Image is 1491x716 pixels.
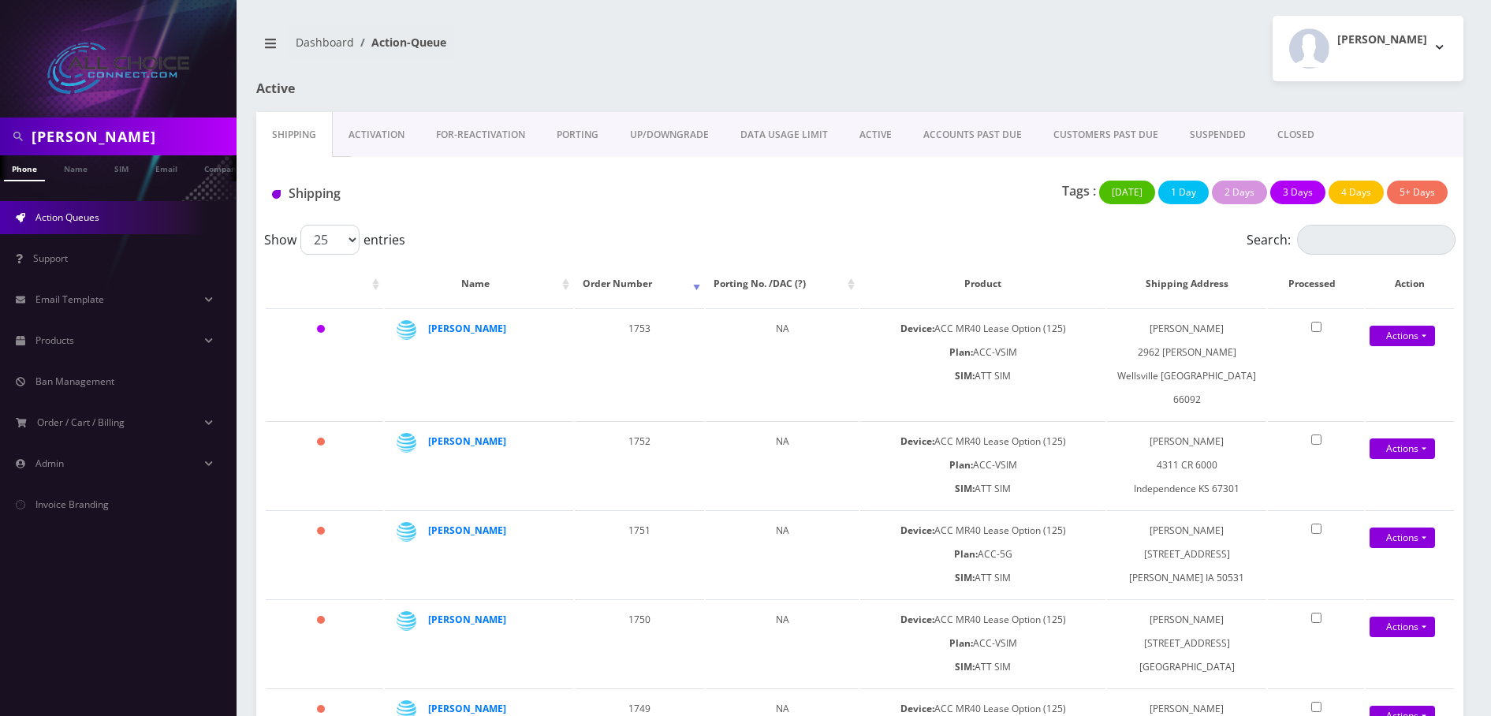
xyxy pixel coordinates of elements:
a: Actions [1370,326,1435,346]
b: Device: [900,434,934,448]
td: ACC MR40 Lease Option (125) ACC-VSIM ATT SIM [860,421,1105,509]
b: SIM: [955,482,975,495]
b: SIM: [955,571,975,584]
a: Company [196,155,249,180]
h1: Shipping [272,186,648,201]
a: CLOSED [1262,112,1330,158]
td: NA [706,599,859,687]
th: Name: activate to sort column ascending [385,261,573,307]
select: Showentries [300,225,360,255]
td: [PERSON_NAME] 4311 CR 6000 Independence KS 67301 [1107,421,1266,509]
td: 1753 [575,308,704,420]
td: [PERSON_NAME] [STREET_ADDRESS] [PERSON_NAME] IA 50531 [1107,510,1266,598]
button: [DATE] [1099,181,1155,204]
th: Order Number: activate to sort column ascending [575,261,704,307]
th: Processed: activate to sort column ascending [1268,261,1364,307]
span: Support [33,252,68,265]
span: Admin [35,457,64,470]
a: FOR-REActivation [420,112,541,158]
a: SUSPENDED [1174,112,1262,158]
span: Action Queues [35,211,99,224]
a: Email [147,155,185,180]
th: Shipping Address [1107,261,1266,307]
b: Device: [900,524,934,537]
a: Activation [333,112,420,158]
a: [PERSON_NAME] [428,613,506,626]
h1: Active [256,81,643,96]
span: Ban Management [35,375,114,388]
span: Email Template [35,293,104,306]
a: SIM [106,155,136,180]
b: Plan: [949,345,973,359]
a: [PERSON_NAME] [428,434,506,448]
li: Action-Queue [354,34,446,50]
td: 1750 [575,599,704,687]
a: Phone [4,155,45,181]
a: Actions [1370,617,1435,637]
h2: [PERSON_NAME] [1337,33,1427,47]
a: [PERSON_NAME] [428,702,506,715]
p: Tags : [1062,181,1096,200]
th: Product [860,261,1105,307]
a: ACTIVE [844,112,908,158]
a: Actions [1370,528,1435,548]
img: Shipping [272,190,281,199]
td: ACC MR40 Lease Option (125) ACC-VSIM ATT SIM [860,599,1105,687]
td: ACC MR40 Lease Option (125) ACC-5G ATT SIM [860,510,1105,598]
nav: breadcrumb [256,26,848,71]
td: NA [706,421,859,509]
b: Plan: [949,458,973,472]
button: 5+ Days [1387,181,1448,204]
button: 3 Days [1270,181,1325,204]
span: Order / Cart / Billing [37,416,125,429]
td: [PERSON_NAME] [STREET_ADDRESS] [GEOGRAPHIC_DATA] [1107,599,1266,687]
button: [PERSON_NAME] [1273,16,1463,81]
b: Device: [900,322,934,335]
td: 1751 [575,510,704,598]
span: Invoice Branding [35,498,109,511]
th: : activate to sort column ascending [266,261,383,307]
a: UP/DOWNGRADE [614,112,725,158]
a: PORTING [541,112,614,158]
td: ACC MR40 Lease Option (125) ACC-VSIM ATT SIM [860,308,1105,420]
a: Dashboard [296,35,354,50]
input: Search: [1297,225,1456,255]
a: ACCOUNTS PAST DUE [908,112,1038,158]
a: [PERSON_NAME] [428,524,506,537]
a: [PERSON_NAME] [428,322,506,335]
label: Show entries [264,225,405,255]
a: Name [56,155,95,180]
td: NA [706,510,859,598]
a: DATA USAGE LIMIT [725,112,844,158]
td: NA [706,308,859,420]
img: All Choice Connect [47,43,189,94]
b: Plan: [949,636,973,650]
b: Device: [900,613,934,626]
b: SIM: [955,660,975,673]
th: Action [1366,261,1454,307]
td: 1752 [575,421,704,509]
a: Actions [1370,438,1435,459]
a: Shipping [256,112,333,158]
a: CUSTOMERS PAST DUE [1038,112,1174,158]
b: Plan: [954,547,978,561]
button: 2 Days [1212,181,1267,204]
th: Porting No. /DAC (?): activate to sort column ascending [706,261,859,307]
b: Device: [900,702,934,715]
input: Search in Company [32,121,233,151]
span: Products [35,334,74,347]
td: [PERSON_NAME] 2962 [PERSON_NAME] Wellsville [GEOGRAPHIC_DATA] 66092 [1107,308,1266,420]
label: Search: [1247,225,1456,255]
b: SIM: [955,369,975,382]
button: 4 Days [1329,181,1384,204]
button: 1 Day [1158,181,1209,204]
